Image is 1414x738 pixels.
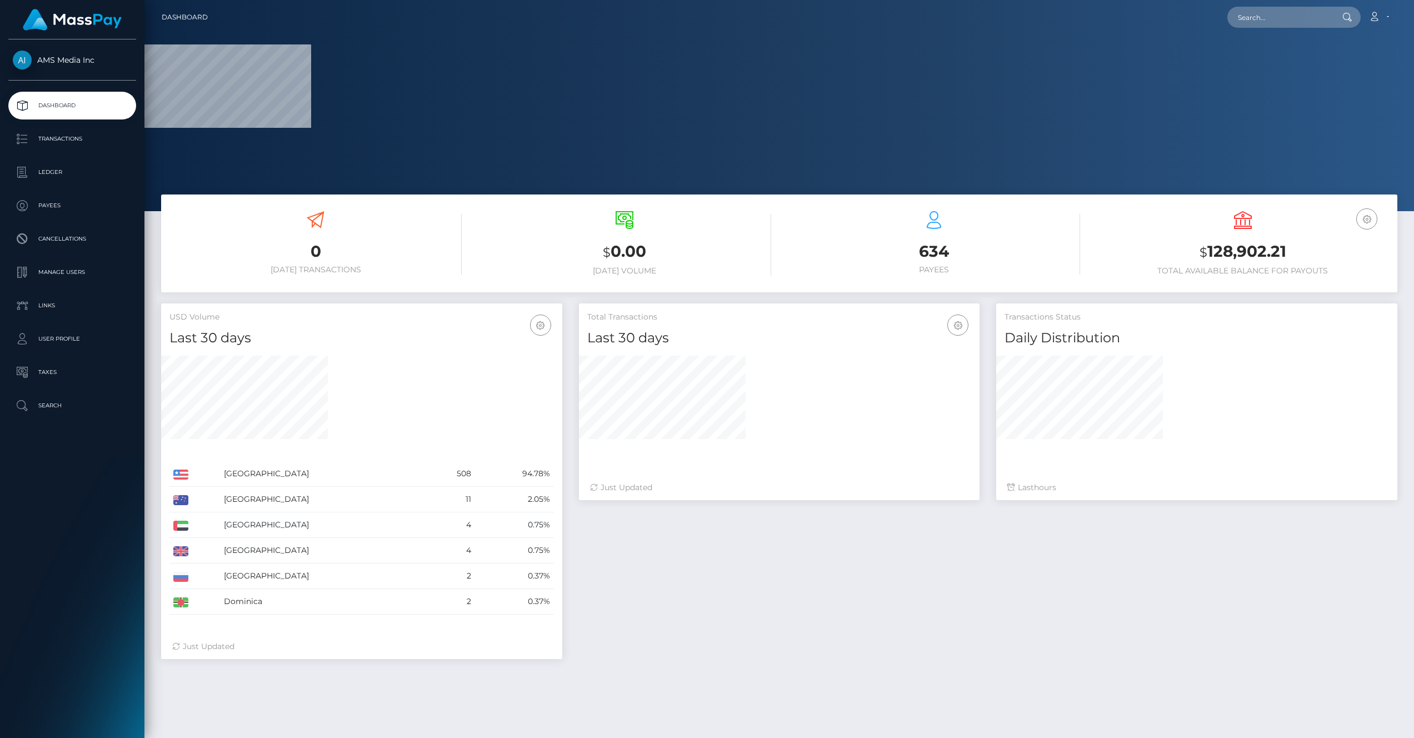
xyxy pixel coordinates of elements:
a: Taxes [8,358,136,386]
img: AE.png [173,521,188,531]
td: [GEOGRAPHIC_DATA] [220,512,426,538]
h3: 128,902.21 [1097,241,1389,263]
p: User Profile [13,331,132,347]
p: Cancellations [13,231,132,247]
td: 0.75% [475,512,554,538]
td: 0.37% [475,589,554,615]
a: Dashboard [8,92,136,119]
td: 0.37% [475,564,554,589]
td: 11 [426,487,475,512]
img: DM.png [173,597,188,607]
td: 0.75% [475,538,554,564]
td: 4 [426,538,475,564]
img: AMS Media Inc [13,51,32,69]
td: 2.05% [475,487,554,512]
p: Payees [13,197,132,214]
h6: Total Available Balance for Payouts [1097,266,1389,276]
h5: Total Transactions [587,312,972,323]
small: $ [603,245,611,260]
td: 2 [426,589,475,615]
small: $ [1200,245,1207,260]
input: Search... [1227,7,1332,28]
td: 2 [426,564,475,589]
a: Cancellations [8,225,136,253]
a: Transactions [8,125,136,153]
img: AU.png [173,495,188,505]
p: Taxes [13,364,132,381]
img: MassPay Logo [23,9,122,31]
h4: Last 30 days [169,328,554,348]
td: [GEOGRAPHIC_DATA] [220,461,426,487]
td: 94.78% [475,461,554,487]
p: Manage Users [13,264,132,281]
a: Manage Users [8,258,136,286]
td: [GEOGRAPHIC_DATA] [220,538,426,564]
td: Dominica [220,589,426,615]
h6: Payees [788,265,1080,275]
h5: Transactions Status [1005,312,1389,323]
div: Just Updated [172,641,551,652]
a: Dashboard [162,6,208,29]
p: Search [13,397,132,414]
h6: [DATE] Transactions [169,265,462,275]
img: RU.png [173,572,188,582]
td: 4 [426,512,475,538]
div: Last hours [1007,482,1386,493]
h4: Last 30 days [587,328,972,348]
a: Payees [8,192,136,220]
h4: Daily Distribution [1005,328,1389,348]
td: [GEOGRAPHIC_DATA] [220,564,426,589]
h3: 634 [788,241,1080,262]
a: Search [8,392,136,420]
td: 508 [426,461,475,487]
span: AMS Media Inc [8,55,136,65]
p: Transactions [13,131,132,147]
a: Ledger [8,158,136,186]
a: User Profile [8,325,136,353]
img: GB.png [173,546,188,556]
img: US.png [173,470,188,480]
h5: USD Volume [169,312,554,323]
h6: [DATE] Volume [478,266,771,276]
td: [GEOGRAPHIC_DATA] [220,487,426,512]
p: Links [13,297,132,314]
div: Just Updated [590,482,969,493]
h3: 0 [169,241,462,262]
p: Dashboard [13,97,132,114]
a: Links [8,292,136,320]
p: Ledger [13,164,132,181]
h3: 0.00 [478,241,771,263]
